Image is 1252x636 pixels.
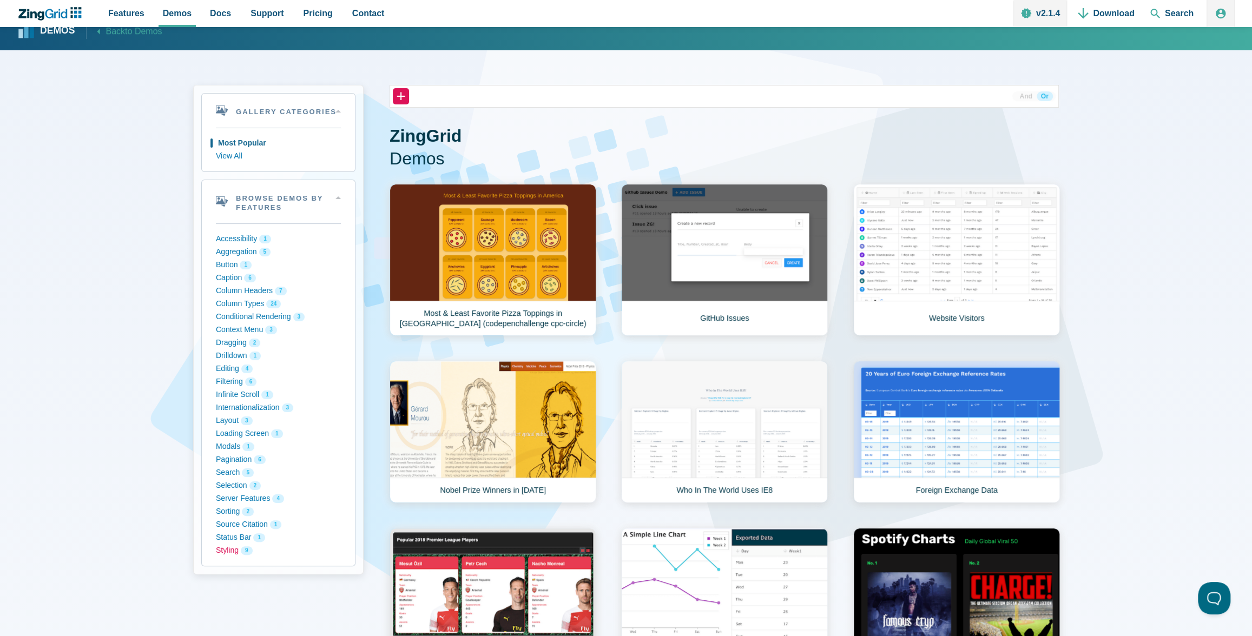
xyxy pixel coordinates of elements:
a: Who In The World Uses IE8 [621,361,828,503]
summary: Browse Demos By Features [202,180,355,223]
button: Layout 3 [216,414,341,427]
button: Aggregation 5 [216,246,341,259]
button: Server Features 4 [216,492,341,505]
button: Styling 9 [216,544,341,557]
button: Infinite Scroll 1 [216,388,341,401]
a: Foreign Exchange Data [853,361,1060,503]
a: Most & Least Favorite Pizza Toppings in [GEOGRAPHIC_DATA] (codepenchallenge cpc-circle) [390,184,596,336]
button: Column Types 24 [216,297,341,310]
button: Modals 1 [216,440,341,453]
span: Pricing [304,6,333,21]
span: Back [106,24,162,39]
button: + [393,88,409,104]
a: Nobel Prize Winners in [DATE] [390,361,596,503]
button: View All [216,150,341,163]
a: ZingChart Logo. Click to return to the homepage [17,7,87,21]
span: Features [108,6,144,21]
button: And [1015,91,1036,101]
a: Demos [18,23,75,39]
summary: Gallery Categories [202,94,355,128]
button: Column Headers 7 [216,284,341,297]
button: Filtering 6 [216,375,341,388]
button: Or [1037,91,1053,101]
button: Editing 4 [216,362,341,375]
span: to Demos [125,27,162,36]
button: Selection 2 [216,479,341,492]
strong: Demos [40,26,75,36]
button: Context Menu 3 [216,323,341,336]
button: Loading Screen 1 [216,427,341,440]
button: Drilldown 1 [216,349,341,362]
button: Dragging 2 [216,336,341,349]
button: Internationalization 3 [216,401,341,414]
a: Backto Demos [86,23,162,39]
span: Docs [210,6,231,21]
strong: ZingGrid [390,126,462,145]
button: Search 5 [216,466,341,479]
button: Sorting 2 [216,505,341,518]
a: Website Visitors [853,184,1060,336]
span: Demos [390,148,1059,170]
button: Button 1 [216,259,341,271]
button: Caption 6 [216,271,341,284]
iframe: Toggle Customer Support [1198,582,1230,614]
span: Contact [352,6,385,21]
button: Conditional Rendering 3 [216,310,341,323]
button: Source Citation 1 [216,518,341,531]
button: Status Bar 1 [216,531,341,544]
span: Support [251,6,284,21]
span: Demos [163,6,192,21]
a: GitHub Issues [621,184,828,336]
button: Pagination 6 [216,453,341,466]
button: Most Popular [216,137,341,150]
button: Accessibility 1 [216,233,341,246]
